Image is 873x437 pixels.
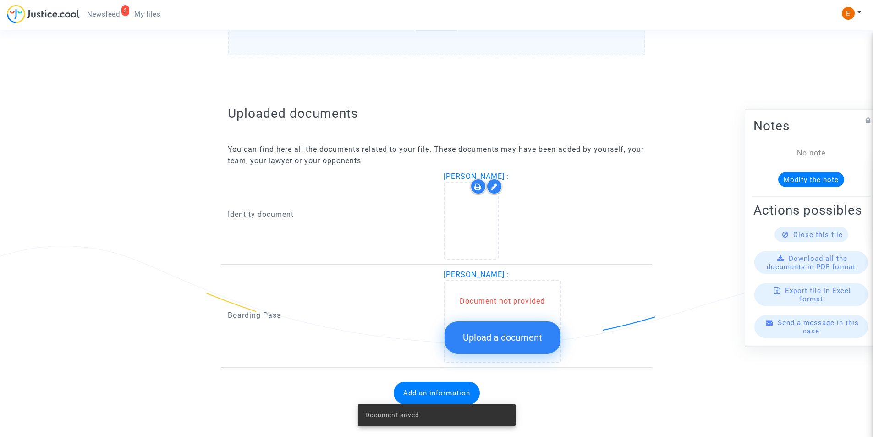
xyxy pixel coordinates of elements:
[87,10,120,18] span: Newsfeed
[785,286,851,303] span: Export file in Excel format
[228,209,430,220] p: Identity document
[753,117,869,133] h2: Notes
[394,382,480,404] button: Add an information
[842,7,855,20] img: ACg8ocIeiFvHKe4dA5oeRFd_CiCnuxWUEc1A2wYhRJE3TTWt=s96-c
[444,270,509,279] span: [PERSON_NAME] :
[121,5,130,16] div: 2
[778,172,844,187] button: Modify the note
[778,318,859,335] span: Send a message in this case
[753,202,869,218] h2: Actions possibles
[134,10,160,18] span: My files
[793,230,843,238] span: Close this file
[463,332,542,343] span: Upload a document
[767,147,855,158] div: No note
[228,105,645,122] h2: Uploaded documents
[445,321,560,354] button: Upload a document
[444,172,509,181] span: [PERSON_NAME] :
[228,310,430,321] p: Boarding Pass
[228,145,644,165] span: You can find here all the documents related to your file. These documents may have been added by ...
[365,410,419,420] span: Document saved
[767,254,856,271] span: Download all the documents in PDF format
[445,296,560,307] div: Document not provided
[127,7,168,21] a: My files
[7,5,80,23] img: jc-logo.svg
[80,7,127,21] a: 2Newsfeed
